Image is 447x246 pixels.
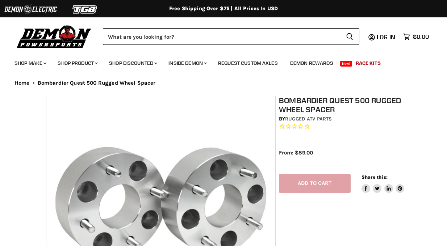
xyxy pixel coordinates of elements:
form: Product [103,28,359,45]
a: Race Kits [350,56,386,71]
div: by [279,115,404,123]
span: From: $89.00 [279,149,313,156]
span: Rated 0.0 out of 5 stars 0 reviews [279,123,404,131]
span: Bombardier Quest 500 Rugged Wheel Spacer [38,80,156,86]
aside: Share this: [362,174,405,193]
h1: Bombardier Quest 500 Rugged Wheel Spacer [279,96,404,114]
span: New! [340,61,352,67]
a: Home [14,80,30,86]
a: Log in [373,34,400,40]
a: Demon Rewards [285,56,339,71]
a: Shop Discounted [104,56,162,71]
span: Share this: [362,174,388,180]
a: Rugged ATV Parts [285,116,332,122]
a: Inside Demon [163,56,211,71]
ul: Main menu [9,53,427,71]
input: Search [103,28,340,45]
a: Shop Product [52,56,102,71]
a: $0.00 [400,31,433,42]
a: Request Custom Axles [213,56,283,71]
img: Demon Electric Logo 2 [4,3,58,16]
a: Shop Make [9,56,51,71]
span: Log in [377,33,395,41]
img: Demon Powersports [14,24,94,49]
span: $0.00 [413,33,429,40]
button: Search [340,28,359,45]
img: TGB Logo 2 [58,3,112,16]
